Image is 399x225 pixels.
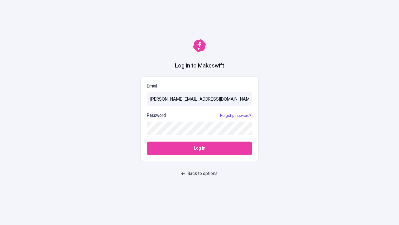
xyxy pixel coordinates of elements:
[178,168,221,179] button: Back to options
[147,112,166,119] p: Password
[194,145,205,152] span: Log in
[188,170,218,177] span: Back to options
[147,142,252,155] button: Log in
[219,113,252,118] a: Forgot password?
[147,83,252,90] p: Email
[147,92,252,106] input: Email
[175,62,224,70] h1: Log in to Makeswift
